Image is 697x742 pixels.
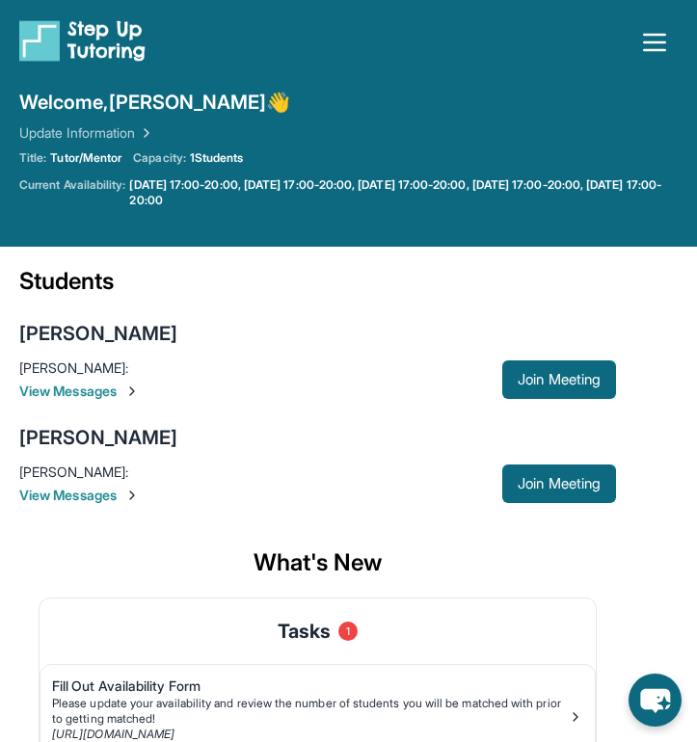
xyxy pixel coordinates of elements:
img: logo [19,19,146,62]
a: [URL][DOMAIN_NAME] [52,727,174,741]
div: Students [19,266,616,308]
img: Chevron-Right [124,488,140,503]
span: View Messages [19,382,502,401]
a: [DATE] 17:00-20:00, [DATE] 17:00-20:00, [DATE] 17:00-20:00, [DATE] 17:00-20:00, [DATE] 17:00-20:00 [129,177,678,208]
span: Tasks [278,618,331,645]
button: Join Meeting [502,360,616,399]
button: chat-button [629,674,682,727]
div: [PERSON_NAME] [19,424,177,451]
img: Chevron Right [135,123,154,143]
span: Tutor/Mentor [50,150,121,166]
button: Join Meeting [502,464,616,503]
a: Update Information [19,123,154,143]
span: Join Meeting [518,374,601,385]
img: Chevron-Right [124,384,140,399]
span: [PERSON_NAME] : [19,464,128,480]
div: What's New [19,528,616,597]
span: [PERSON_NAME] : [19,359,128,376]
div: Please update your availability and review the number of students you will be matched with prior ... [52,696,568,727]
span: View Messages [19,486,502,505]
span: Title: [19,150,46,166]
span: Join Meeting [518,478,601,490]
div: Fill Out Availability Form [52,676,568,696]
div: [PERSON_NAME] [19,320,177,347]
span: Current Availability: [19,177,125,208]
span: Capacity: [133,150,186,166]
span: Welcome, [PERSON_NAME] 👋 [19,89,291,116]
span: 1 Students [190,150,244,166]
span: 1 [338,622,358,641]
